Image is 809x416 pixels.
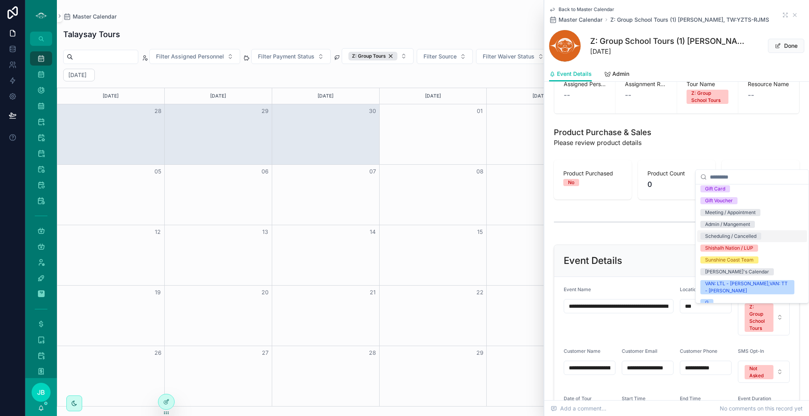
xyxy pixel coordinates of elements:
[475,167,485,176] button: 08
[705,221,750,228] div: Admin / Mangement
[273,88,378,104] div: [DATE]
[73,13,117,21] span: Master Calendar
[680,348,717,354] span: Customer Phone
[647,179,706,190] span: 0
[604,67,629,83] a: Admin
[559,16,602,24] span: Master Calendar
[568,179,574,186] div: No
[251,49,331,64] button: Select Button
[153,348,163,358] button: 26
[696,184,809,303] div: Suggestions
[680,286,699,292] span: Location
[564,254,622,267] h2: Event Details
[260,227,270,237] button: 13
[549,16,602,24] a: Master Calendar
[166,88,271,104] div: [DATE]
[153,106,163,116] button: 28
[153,288,163,297] button: 19
[554,138,651,147] span: Please review product details
[63,29,120,40] h1: Talaysay Tours
[549,6,614,13] a: Back to Master Calendar
[368,227,377,237] button: 14
[705,209,756,216] div: Meeting / Appointment
[476,49,551,64] button: Select Button
[475,227,485,237] button: 15
[156,53,224,60] span: Filter Assigned Personnel
[590,36,745,47] h1: Z: Group School Tours (1) [PERSON_NAME], TW:YZTS-RJMS
[564,80,606,88] span: Assigned Personnel
[554,127,651,138] h1: Product Purchase & Sales
[749,303,769,332] div: Z: Group School Tours
[58,88,163,104] div: [DATE]
[68,71,87,79] h2: [DATE]
[705,268,769,275] div: [PERSON_NAME]'s Calendar
[738,299,790,335] button: Select Button
[612,70,629,78] span: Admin
[368,288,377,297] button: 21
[691,90,724,104] div: Z: Group School Tours
[625,90,631,101] span: --
[348,52,397,60] button: Unselect Z_GROUP_TOURS
[610,16,769,24] a: Z: Group School Tours (1) [PERSON_NAME], TW:YZTS-RJMS
[622,348,657,354] span: Customer Email
[348,52,397,60] div: Z: Group Tours
[260,106,270,116] button: 29
[63,13,117,21] a: Master Calendar
[564,395,592,401] span: Date of Tour
[559,6,614,13] span: Back to Master Calendar
[720,405,803,412] span: No comments on this record yet
[738,361,790,383] button: Select Button
[622,395,645,401] span: Start Time
[260,288,270,297] button: 20
[680,395,701,401] span: End Time
[563,169,622,177] span: Product Purchased
[260,167,270,176] button: 06
[749,365,769,379] div: Not Asked
[368,348,377,358] button: 28
[368,106,377,116] button: 30
[260,348,270,358] button: 27
[488,88,593,104] div: [DATE]
[153,167,163,176] button: 05
[705,233,756,240] div: Scheduling / Cancelled
[748,90,754,101] span: --
[475,106,485,116] button: 01
[705,185,725,192] div: Gift Card
[768,39,804,53] button: Done
[705,280,790,294] div: VAN: LTL - [PERSON_NAME],VAN: TT - [PERSON_NAME]
[549,67,592,82] a: Event Details
[57,88,809,407] div: Month View
[625,80,667,88] span: Assignment Review
[748,80,790,88] span: Resource Name
[590,47,745,56] span: [DATE]
[564,90,570,101] span: --
[475,348,485,358] button: 29
[738,395,771,401] span: Event Duration
[705,197,733,204] div: Gift Voucher
[705,299,709,306] div: G
[153,227,163,237] button: 12
[342,48,414,64] button: Select Button
[483,53,534,60] span: Filter Waiver Status
[705,245,753,252] div: Shishalh Nation / LUP
[475,288,485,297] button: 22
[705,256,754,264] div: Sunshine Coast Team
[25,46,57,378] div: scrollable content
[564,348,600,354] span: Customer Name
[417,49,473,64] button: Select Button
[564,286,591,292] span: Event Name
[381,88,485,104] div: [DATE]
[149,49,240,64] button: Select Button
[687,80,728,88] span: Tour Name
[37,388,45,397] span: JB
[258,53,314,60] span: Filter Payment Status
[35,9,47,22] img: App logo
[647,169,706,177] span: Product Count
[557,70,592,78] span: Event Details
[423,53,457,60] span: Filter Source
[368,167,377,176] button: 07
[551,405,606,412] span: Add a comment...
[738,348,764,354] span: SMS Opt-In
